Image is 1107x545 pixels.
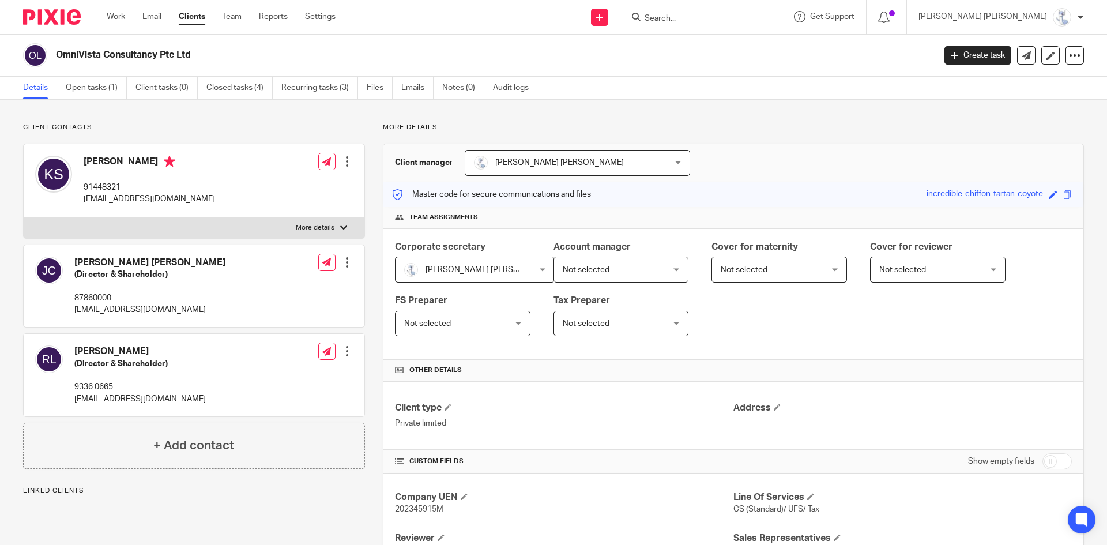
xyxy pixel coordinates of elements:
[944,46,1011,65] a: Create task
[66,77,127,99] a: Open tasks (1)
[135,77,198,99] a: Client tasks (0)
[84,193,215,205] p: [EMAIL_ADDRESS][DOMAIN_NAME]
[35,156,72,193] img: svg%3E
[721,266,767,274] span: Not selected
[918,11,1047,22] p: [PERSON_NAME] [PERSON_NAME]
[281,77,358,99] a: Recurring tasks (3)
[367,77,393,99] a: Files
[395,242,485,251] span: Corporate secretary
[74,358,206,370] h5: (Director & Shareholder)
[107,11,125,22] a: Work
[395,505,443,513] span: 202345915M
[23,9,81,25] img: Pixie
[164,156,175,167] i: Primary
[643,14,747,24] input: Search
[142,11,161,22] a: Email
[395,418,733,429] p: Private limited
[401,77,434,99] a: Emails
[153,437,234,454] h4: + Add contact
[383,123,1084,132] p: More details
[395,491,733,503] h4: Company UEN
[711,242,798,251] span: Cover for maternity
[404,320,451,328] span: Not selected
[74,381,206,393] p: 9336 0665
[259,11,288,22] a: Reports
[409,366,462,375] span: Other details
[395,402,733,414] h4: Client type
[810,13,854,21] span: Get Support
[733,491,1072,503] h4: Line Of Services
[474,156,488,170] img: images.jfif
[179,11,205,22] a: Clients
[35,257,63,284] img: svg%3E
[23,77,57,99] a: Details
[409,213,478,222] span: Team assignments
[395,532,733,544] h4: Reviewer
[395,457,733,466] h4: CUSTOM FIELDS
[84,156,215,170] h4: [PERSON_NAME]
[74,269,225,280] h5: (Director & Shareholder)
[23,486,365,495] p: Linked clients
[56,49,753,61] h2: OmniVista Consultancy Pte Ltd
[426,266,554,274] span: [PERSON_NAME] [PERSON_NAME]
[495,159,624,167] span: [PERSON_NAME] [PERSON_NAME]
[392,189,591,200] p: Master code for secure communications and files
[733,532,1072,544] h4: Sales Representatives
[442,77,484,99] a: Notes (0)
[927,188,1043,201] div: incredible-chiffon-tartan-coyote
[553,296,610,305] span: Tax Preparer
[404,263,418,277] img: images.jfif
[23,43,47,67] img: svg%3E
[84,182,215,193] p: 91448321
[733,505,819,513] span: CS (Standard)/ UFS/ Tax
[74,257,225,269] h4: [PERSON_NAME] [PERSON_NAME]
[553,242,631,251] span: Account manager
[870,242,952,251] span: Cover for reviewer
[493,77,537,99] a: Audit logs
[74,292,225,304] p: 87860000
[563,266,609,274] span: Not selected
[206,77,273,99] a: Closed tasks (4)
[563,320,609,328] span: Not selected
[74,345,206,358] h4: [PERSON_NAME]
[23,123,365,132] p: Client contacts
[968,456,1034,467] label: Show empty fields
[879,266,926,274] span: Not selected
[395,296,447,305] span: FS Preparer
[305,11,336,22] a: Settings
[74,304,225,315] p: [EMAIL_ADDRESS][DOMAIN_NAME]
[35,345,63,373] img: svg%3E
[223,11,242,22] a: Team
[733,402,1072,414] h4: Address
[1053,8,1071,27] img: images.jfif
[296,223,334,232] p: More details
[74,393,206,405] p: [EMAIL_ADDRESS][DOMAIN_NAME]
[395,157,453,168] h3: Client manager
